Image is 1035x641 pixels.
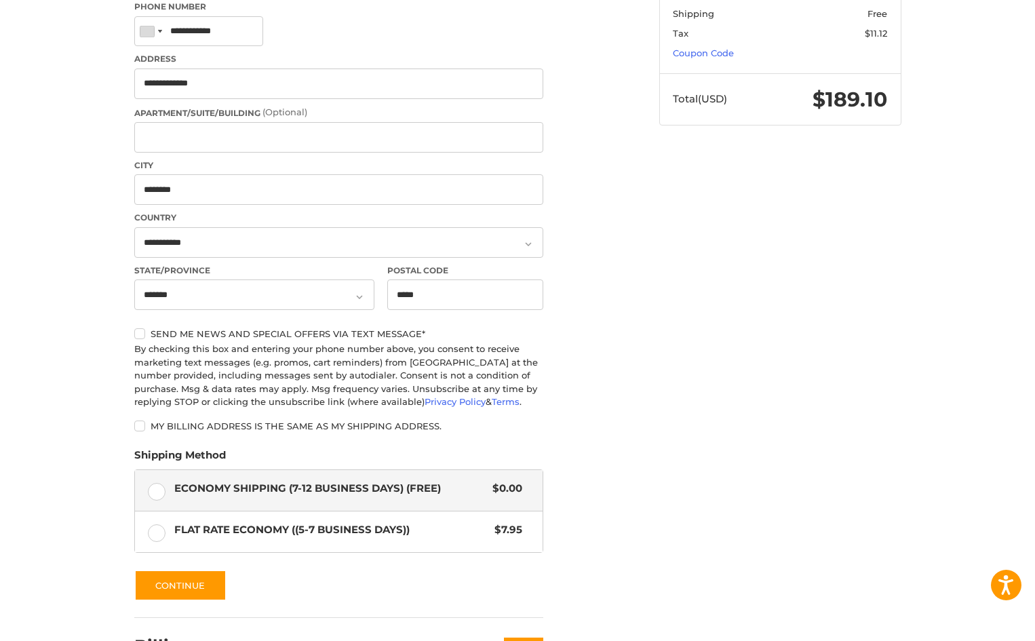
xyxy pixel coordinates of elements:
[134,328,543,339] label: Send me news and special offers via text message*
[488,522,523,538] span: $7.95
[134,106,543,119] label: Apartment/Suite/Building
[492,396,520,407] a: Terms
[486,481,523,497] span: $0.00
[425,396,486,407] a: Privacy Policy
[673,92,727,105] span: Total (USD)
[813,87,887,112] span: $189.10
[134,570,227,601] button: Continue
[134,53,543,65] label: Address
[174,481,486,497] span: Economy Shipping (7-12 Business Days) (Free)
[134,212,543,224] label: Country
[134,265,374,277] label: State/Province
[134,343,543,409] div: By checking this box and entering your phone number above, you consent to receive marketing text ...
[865,28,887,39] span: $11.12
[923,604,1035,641] iframe: Google Customer Reviews
[134,1,543,13] label: Phone Number
[134,448,226,469] legend: Shipping Method
[673,47,734,58] a: Coupon Code
[673,28,688,39] span: Tax
[387,265,543,277] label: Postal Code
[174,522,488,538] span: Flat Rate Economy ((5-7 Business Days))
[134,159,543,172] label: City
[867,8,887,19] span: Free
[262,106,307,117] small: (Optional)
[673,8,714,19] span: Shipping
[134,421,543,431] label: My billing address is the same as my shipping address.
